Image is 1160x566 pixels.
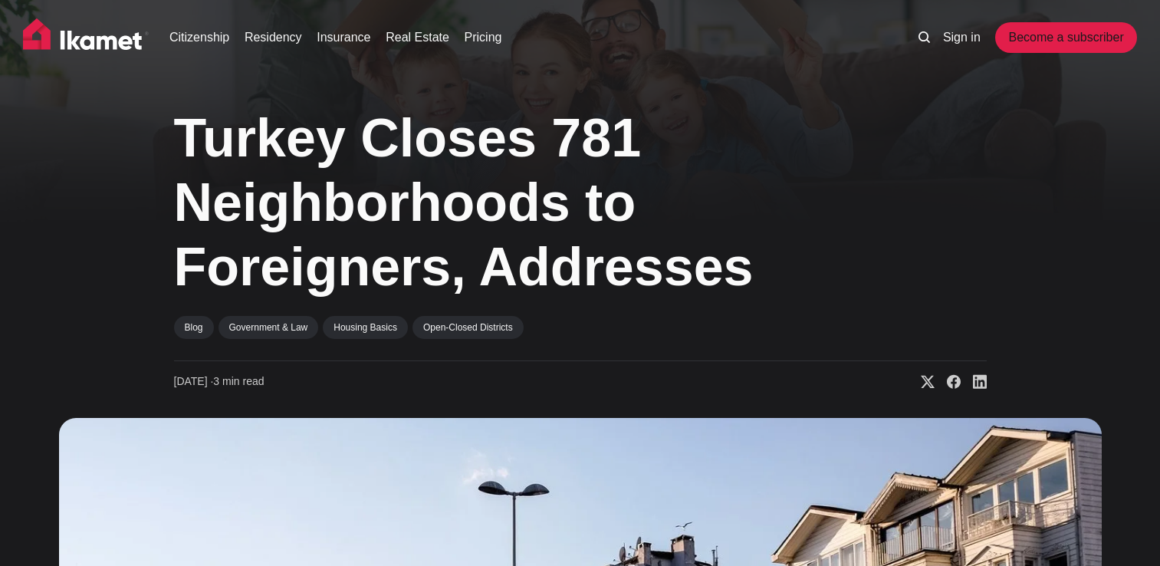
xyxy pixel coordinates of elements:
[465,28,502,47] a: Pricing
[169,28,229,47] a: Citizenship
[386,28,449,47] a: Real Estate
[995,22,1136,53] a: Become a subscriber
[174,106,833,299] h1: Turkey Closes 781 Neighborhoods to Foreigners, Addresses
[317,28,370,47] a: Insurance
[245,28,302,47] a: Residency
[174,375,214,387] span: [DATE] ∙
[174,316,214,339] a: Blog
[412,316,524,339] a: Open-Closed Districts
[23,18,149,57] img: Ikamet home
[323,316,408,339] a: Housing Basics
[909,374,935,390] a: Share on X
[219,316,319,339] a: Government & Law
[961,374,987,390] a: Share on Linkedin
[935,374,961,390] a: Share on Facebook
[174,374,265,390] time: 3 min read
[943,28,981,47] a: Sign in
